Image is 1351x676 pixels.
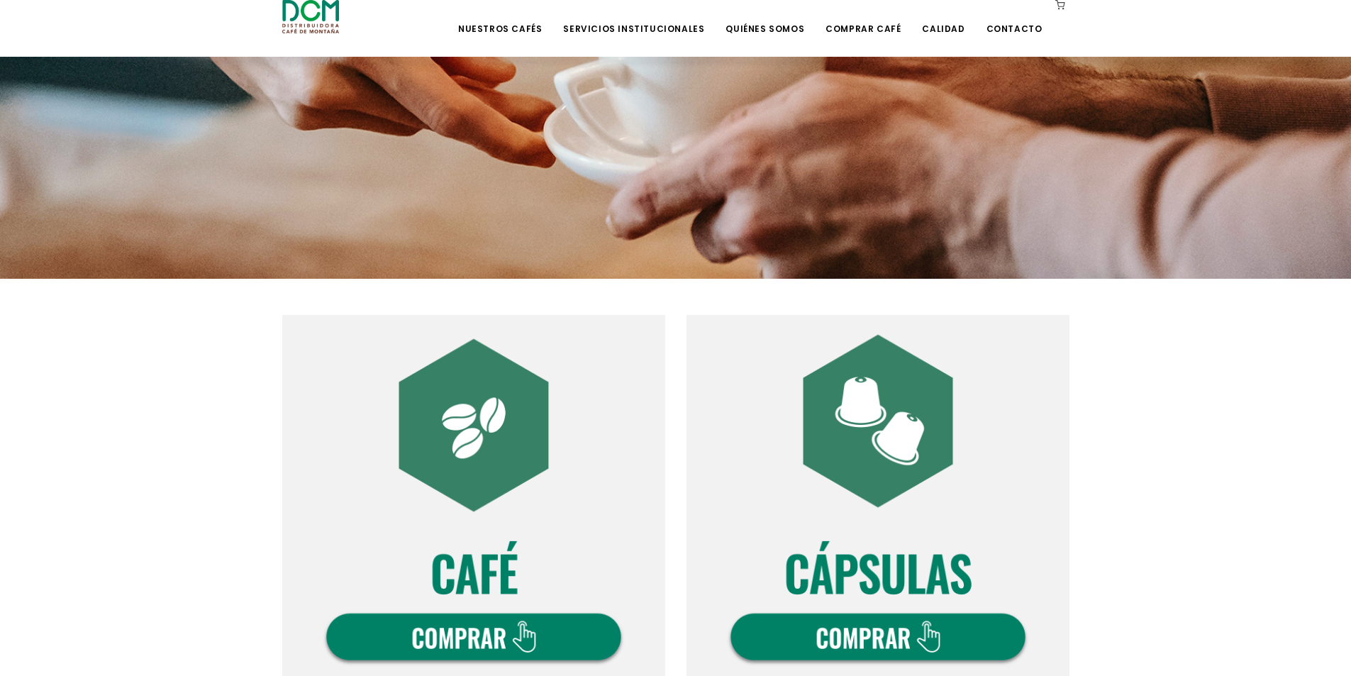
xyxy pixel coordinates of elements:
a: Quiénes Somos [717,1,813,35]
a: Contacto [978,1,1051,35]
a: Servicios Institucionales [555,1,713,35]
a: Calidad [913,1,973,35]
a: Nuestros Cafés [450,1,550,35]
a: Comprar Café [817,1,909,35]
